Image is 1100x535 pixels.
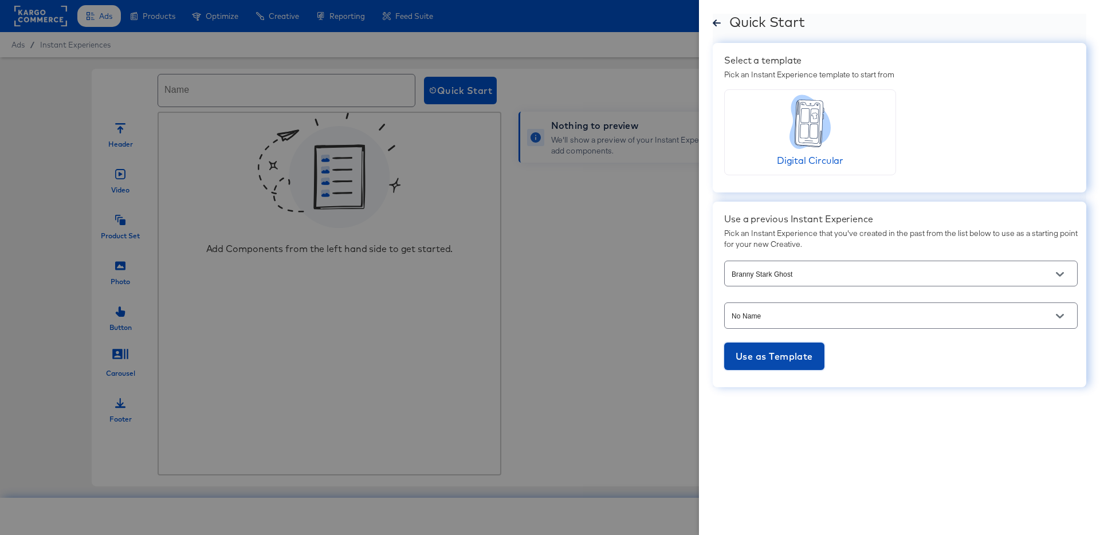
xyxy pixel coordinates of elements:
input: Select a Fanpage for your Instant Experience [729,267,1055,281]
button: Open [1051,266,1068,283]
div: Select a template [724,54,1078,66]
div: Quick Start [729,14,804,30]
button: Use as Template [724,343,824,370]
input: Select an Instant Experience [729,309,1055,322]
span: Digital Circular [777,155,843,166]
button: Open [1051,308,1068,325]
div: Use a previous Instant Experience [724,213,1078,225]
span: Use as Template [736,348,813,364]
div: Pick an Instant Experience that you've created in the past from the list below to use as a starti... [724,228,1078,249]
div: Pick an Instant Experience template to start from [724,69,1078,80]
